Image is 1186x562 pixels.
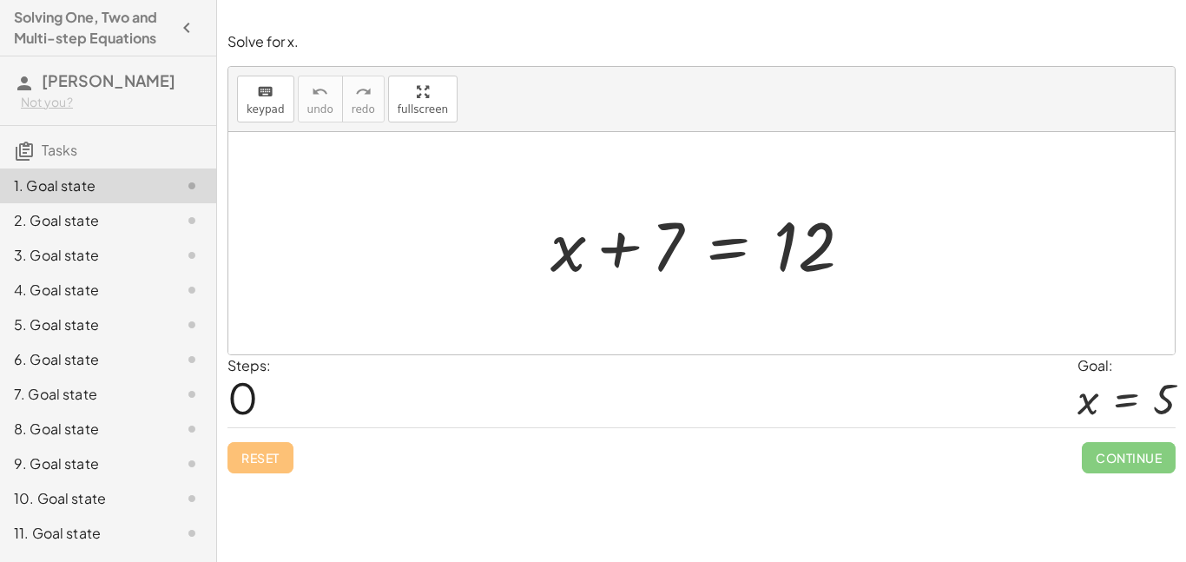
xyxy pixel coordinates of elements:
[181,349,202,370] i: Task not started.
[257,82,273,102] i: keyboard
[14,7,171,49] h4: Solving One, Two and Multi-step Equations
[181,245,202,266] i: Task not started.
[14,245,154,266] div: 3. Goal state
[247,103,285,116] span: keypad
[181,419,202,440] i: Task not started.
[14,453,154,474] div: 9. Goal state
[14,280,154,301] div: 4. Goal state
[307,103,333,116] span: undo
[237,76,294,122] button: keyboardkeypad
[42,70,175,90] span: [PERSON_NAME]
[14,419,154,440] div: 8. Goal state
[181,210,202,231] i: Task not started.
[14,349,154,370] div: 6. Goal state
[181,523,202,544] i: Task not started.
[181,453,202,474] i: Task not started.
[227,371,258,424] span: 0
[227,356,271,374] label: Steps:
[388,76,458,122] button: fullscreen
[352,103,375,116] span: redo
[298,76,343,122] button: undoundo
[14,314,154,335] div: 5. Goal state
[14,523,154,544] div: 11. Goal state
[1077,355,1176,376] div: Goal:
[181,488,202,509] i: Task not started.
[42,141,77,159] span: Tasks
[14,384,154,405] div: 7. Goal state
[181,280,202,301] i: Task not started.
[398,103,448,116] span: fullscreen
[14,210,154,231] div: 2. Goal state
[181,314,202,335] i: Task not started.
[355,82,372,102] i: redo
[181,175,202,196] i: Task not started.
[227,32,1176,52] p: Solve for x.
[21,94,202,111] div: Not you?
[312,82,328,102] i: undo
[14,175,154,196] div: 1. Goal state
[181,384,202,405] i: Task not started.
[14,488,154,509] div: 10. Goal state
[342,76,385,122] button: redoredo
